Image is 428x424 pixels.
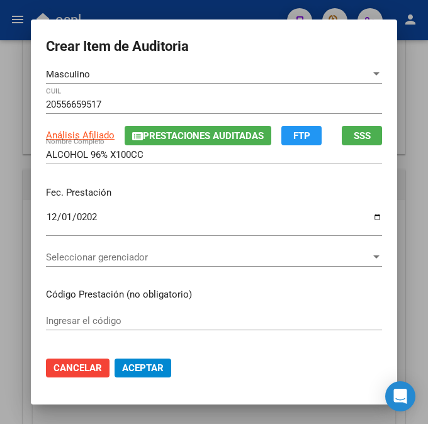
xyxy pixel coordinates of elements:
span: Masculino [46,69,90,80]
button: SSS [342,126,382,145]
h2: Crear Item de Auditoria [46,35,382,59]
span: SSS [354,130,371,142]
div: Open Intercom Messenger [385,381,415,411]
p: Fec. Prestación [46,186,382,200]
span: FTP [293,130,310,142]
span: Prestaciones Auditadas [143,130,264,142]
span: Seleccionar gerenciador [46,252,371,263]
button: Prestaciones Auditadas [125,126,271,145]
span: Aceptar [122,362,164,374]
button: Cancelar [46,359,110,377]
p: Código Prestación (no obligatorio) [46,287,382,302]
span: Análisis Afiliado [46,130,115,141]
span: Cancelar [53,362,102,374]
button: FTP [281,126,322,145]
button: Aceptar [115,359,171,377]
